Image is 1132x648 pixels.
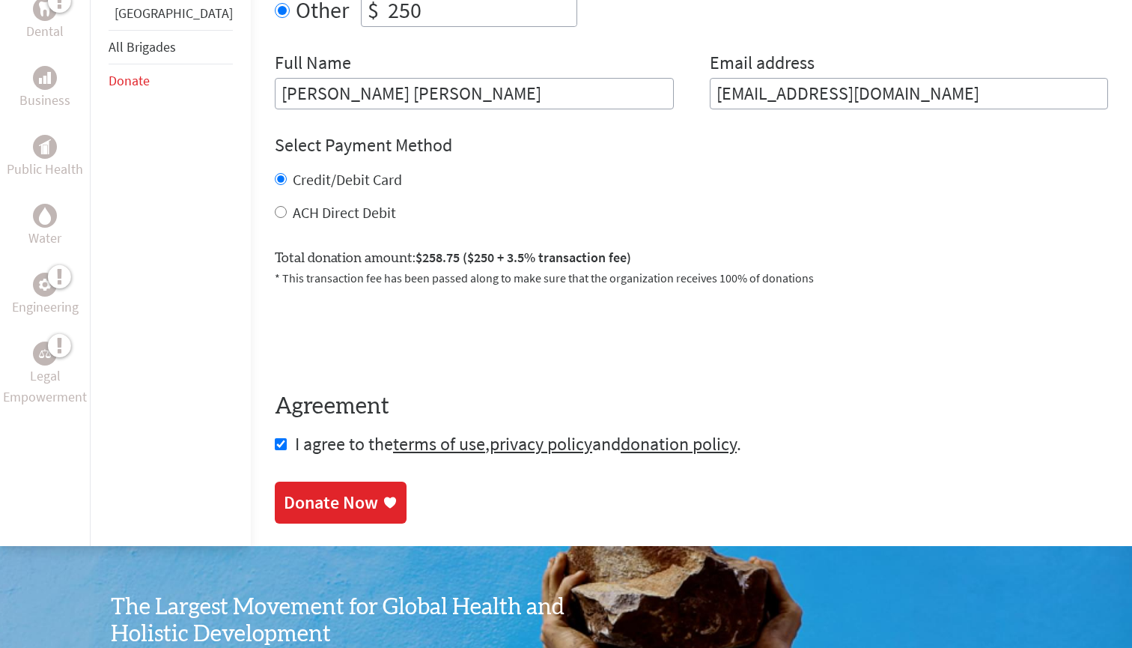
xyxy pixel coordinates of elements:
[28,204,61,249] a: WaterWater
[39,349,51,358] img: Legal Empowerment
[275,269,1108,287] p: * This transaction fee has been passed along to make sure that the organization receives 100% of ...
[39,72,51,84] img: Business
[275,247,631,269] label: Total donation amount:
[12,273,79,318] a: EngineeringEngineering
[19,66,70,111] a: BusinessBusiness
[39,208,51,225] img: Water
[26,21,64,42] p: Dental
[275,393,1108,420] h4: Agreement
[39,139,51,154] img: Public Health
[7,135,83,180] a: Public HealthPublic Health
[19,90,70,111] p: Business
[33,135,57,159] div: Public Health
[275,78,674,109] input: Enter Full Name
[275,482,407,524] a: Donate Now
[33,342,57,366] div: Legal Empowerment
[275,51,351,78] label: Full Name
[621,432,737,455] a: donation policy
[33,273,57,297] div: Engineering
[3,342,87,408] a: Legal EmpowermentLegal Empowerment
[710,51,815,78] label: Email address
[33,66,57,90] div: Business
[109,3,233,30] li: Panama
[109,38,176,55] a: All Brigades
[293,203,396,222] label: ACH Direct Debit
[284,491,378,515] div: Donate Now
[12,297,79,318] p: Engineering
[39,279,51,291] img: Engineering
[3,366,87,408] p: Legal Empowerment
[7,159,83,180] p: Public Health
[33,204,57,228] div: Water
[109,72,150,89] a: Donate
[393,432,485,455] a: terms of use
[28,228,61,249] p: Water
[109,64,233,97] li: Donate
[111,594,566,648] h3: The Largest Movement for Global Health and Holistic Development
[109,30,233,64] li: All Brigades
[710,78,1109,109] input: Your Email
[416,249,631,266] span: $258.75 ($250 + 3.5% transaction fee)
[275,133,1108,157] h4: Select Payment Method
[295,432,741,455] span: I agree to the , and .
[115,4,233,22] a: [GEOGRAPHIC_DATA]
[490,432,592,455] a: privacy policy
[275,305,502,363] iframe: reCAPTCHA
[293,170,402,189] label: Credit/Debit Card
[39,2,51,16] img: Dental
